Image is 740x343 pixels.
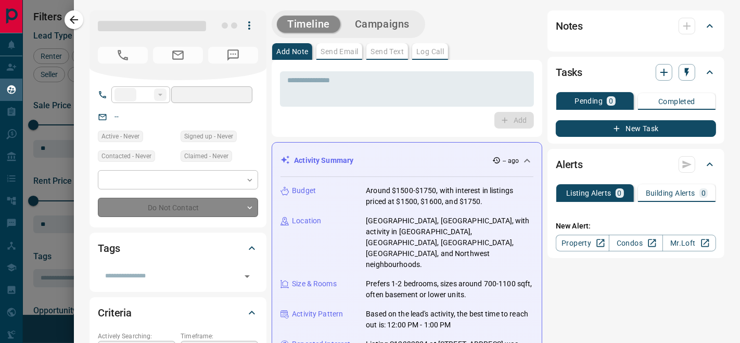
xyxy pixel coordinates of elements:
p: [GEOGRAPHIC_DATA], [GEOGRAPHIC_DATA], with activity in [GEOGRAPHIC_DATA], [GEOGRAPHIC_DATA], [GEO... [366,215,533,270]
div: Alerts [556,152,716,177]
span: No Email [153,47,203,63]
span: Contacted - Never [101,151,151,161]
p: Size & Rooms [292,278,337,289]
div: Notes [556,14,716,39]
a: Condos [609,235,662,251]
p: Timeframe: [181,332,258,341]
span: Signed up - Never [184,131,233,142]
button: Open [240,269,254,284]
h2: Tasks [556,64,582,81]
a: Mr.Loft [662,235,716,251]
p: Location [292,215,321,226]
p: Prefers 1-2 bedrooms, sizes around 700-1100 sqft, often basement or lower units. [366,278,533,300]
span: Active - Never [101,131,139,142]
h2: Tags [98,240,120,257]
div: Tags [98,236,258,261]
p: Around $1500-$1750, with interest in listings priced at $1500, $1600, and $1750. [366,185,533,207]
h2: Notes [556,18,583,34]
div: Do Not Contact [98,198,258,217]
p: Actively Searching: [98,332,175,341]
span: No Number [98,47,148,63]
p: Budget [292,185,316,196]
div: Activity Summary-- ago [280,151,533,170]
span: No Number [208,47,258,63]
a: Property [556,235,609,251]
p: Pending [575,97,603,105]
span: Claimed - Never [184,151,228,161]
p: Building Alerts [646,189,695,197]
h2: Criteria [98,304,132,321]
button: Campaigns [345,16,420,33]
p: Add Note [276,48,308,55]
p: Listing Alerts [566,189,611,197]
p: Completed [658,98,695,105]
p: New Alert: [556,221,716,232]
p: 0 [701,189,706,197]
p: -- ago [503,156,519,166]
div: Criteria [98,300,258,325]
a: -- [114,112,119,121]
p: Activity Pattern [292,309,343,320]
p: 0 [618,189,622,197]
div: Tasks [556,60,716,85]
h2: Alerts [556,156,583,173]
p: Activity Summary [294,155,353,166]
button: New Task [556,120,716,137]
p: 0 [609,97,613,105]
p: Based on the lead's activity, the best time to reach out is: 12:00 PM - 1:00 PM [366,309,533,331]
button: Timeline [277,16,340,33]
